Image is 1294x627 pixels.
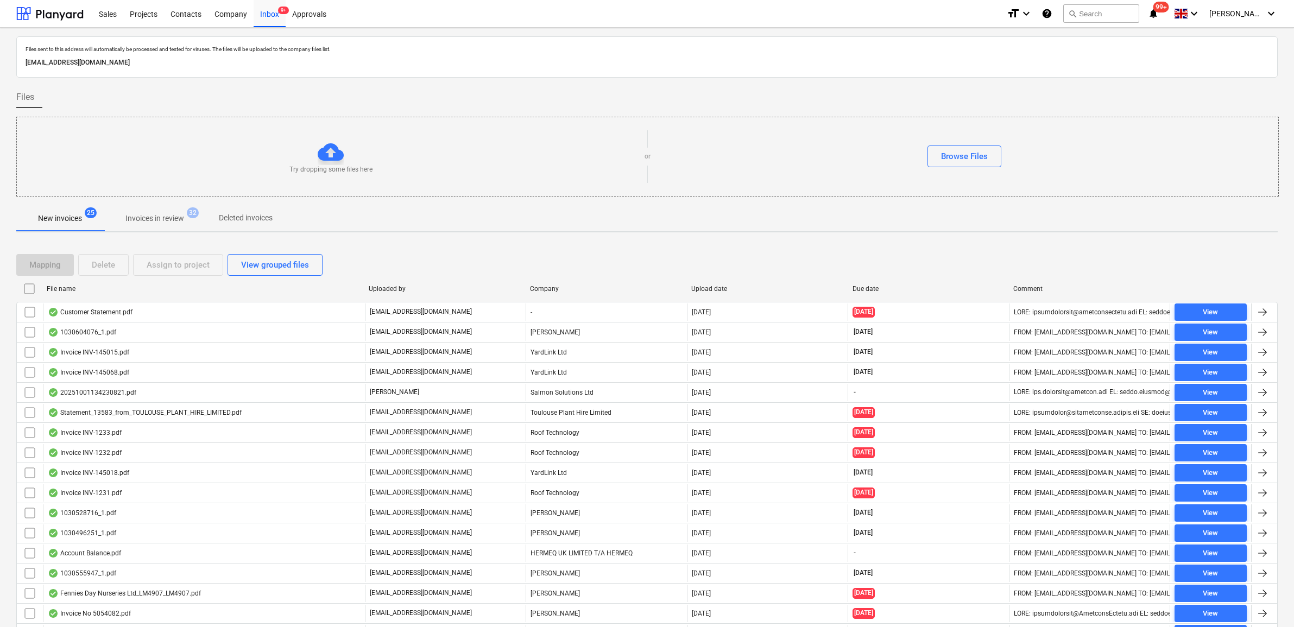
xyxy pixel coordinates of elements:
[526,384,686,401] div: Salmon Solutions Ltd
[853,548,857,558] span: -
[48,569,59,578] div: OCR finished
[370,508,472,517] p: [EMAIL_ADDRESS][DOMAIN_NAME]
[370,388,419,397] p: [PERSON_NAME]
[370,548,472,558] p: [EMAIL_ADDRESS][DOMAIN_NAME]
[692,389,711,396] div: [DATE]
[927,145,1001,167] button: Browse Files
[48,509,116,517] div: 1030528716_1.pdf
[853,388,857,397] span: -
[1175,424,1247,441] button: View
[853,588,875,598] span: [DATE]
[1203,587,1218,600] div: View
[526,424,686,441] div: Roof Technology
[48,408,242,417] div: Statement_13583_from_TOULOUSE_PLANT_HIRE_LIMITED.pdf
[526,444,686,461] div: Roof Technology
[48,328,116,337] div: 1030604076_1.pdf
[289,165,373,174] p: Try dropping some files here
[941,149,988,163] div: Browse Files
[526,344,686,361] div: YardLink Ltd
[853,427,875,438] span: [DATE]
[1175,364,1247,381] button: View
[48,549,59,558] div: OCR finished
[691,285,844,293] div: Upload date
[370,428,472,437] p: [EMAIL_ADDRESS][DOMAIN_NAME]
[48,308,132,316] div: Customer Statement.pdf
[853,368,874,377] span: [DATE]
[1175,484,1247,502] button: View
[692,610,711,617] div: [DATE]
[1203,326,1218,339] div: View
[48,328,59,337] div: OCR finished
[853,528,874,537] span: [DATE]
[370,609,472,618] p: [EMAIL_ADDRESS][DOMAIN_NAME]
[48,308,59,316] div: OCR finished
[692,549,711,557] div: [DATE]
[48,589,201,598] div: Fennies Day Nurseries Ltd_LM4907_LM4907.pdf
[228,254,323,276] button: View grouped files
[48,589,59,598] div: OCR finished
[26,46,1268,53] p: Files sent to this address will automatically be processed and tested for viruses. The files will...
[526,504,686,522] div: [PERSON_NAME]
[370,347,472,357] p: [EMAIL_ADDRESS][DOMAIN_NAME]
[1175,565,1247,582] button: View
[16,91,34,104] span: Files
[1175,585,1247,602] button: View
[48,428,59,437] div: OCR finished
[1203,346,1218,359] div: View
[370,327,472,337] p: [EMAIL_ADDRESS][DOMAIN_NAME]
[48,428,122,437] div: Invoice INV-1233.pdf
[48,348,59,357] div: OCR finished
[1203,407,1218,419] div: View
[692,590,711,597] div: [DATE]
[1203,607,1218,620] div: View
[241,258,309,272] div: View grouped files
[853,407,875,417] span: [DATE]
[48,509,59,517] div: OCR finished
[1203,467,1218,479] div: View
[526,364,686,381] div: YardLink Ltd
[853,307,875,317] span: [DATE]
[853,447,875,458] span: [DATE]
[692,569,711,577] div: [DATE]
[853,487,875,498] span: [DATE]
[692,308,711,316] div: [DATE]
[692,469,711,477] div: [DATE]
[1013,285,1166,293] div: Comment
[853,468,874,477] span: [DATE]
[1175,524,1247,542] button: View
[1175,605,1247,622] button: View
[853,285,1005,293] div: Due date
[526,484,686,502] div: Roof Technology
[1175,344,1247,361] button: View
[645,152,651,161] p: or
[47,285,360,293] div: File name
[692,449,711,457] div: [DATE]
[26,57,1268,68] p: [EMAIL_ADDRESS][DOMAIN_NAME]
[48,489,59,497] div: OCR finished
[1175,404,1247,421] button: View
[48,609,131,618] div: Invoice No 5054082.pdf
[1175,444,1247,461] button: View
[526,324,686,341] div: [PERSON_NAME]
[526,565,686,582] div: [PERSON_NAME]
[48,529,116,537] div: 1030496251_1.pdf
[48,368,59,377] div: OCR finished
[38,213,82,224] p: New invoices
[526,464,686,482] div: YardLink Ltd
[370,528,472,537] p: [EMAIL_ADDRESS][DOMAIN_NAME]
[1203,547,1218,560] div: View
[692,429,711,436] div: [DATE]
[1203,507,1218,520] div: View
[1203,387,1218,399] div: View
[692,489,711,497] div: [DATE]
[853,508,874,517] span: [DATE]
[1175,324,1247,341] button: View
[370,408,472,417] p: [EMAIL_ADDRESS][DOMAIN_NAME]
[48,609,59,618] div: OCR finished
[692,509,711,517] div: [DATE]
[692,349,711,356] div: [DATE]
[125,213,184,224] p: Invoices in review
[853,327,874,337] span: [DATE]
[1203,567,1218,580] div: View
[370,368,472,377] p: [EMAIL_ADDRESS][DOMAIN_NAME]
